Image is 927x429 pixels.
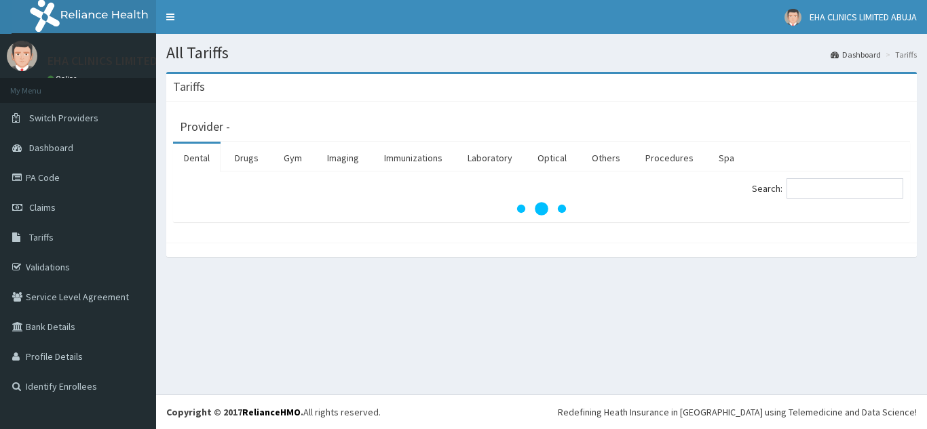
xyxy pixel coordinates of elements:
[166,406,303,418] strong: Copyright © 2017 .
[242,406,301,418] a: RelianceHMO
[29,112,98,124] span: Switch Providers
[457,144,523,172] a: Laboratory
[635,144,704,172] a: Procedures
[29,201,56,213] span: Claims
[752,178,903,199] label: Search:
[180,121,230,133] h3: Provider -
[810,11,917,23] span: EHA CLINICS LIMITED ABUJA
[48,55,194,67] p: EHA CLINICS LIMITED ABUJA
[527,144,578,172] a: Optical
[784,9,801,26] img: User Image
[273,144,313,172] a: Gym
[581,144,631,172] a: Others
[173,144,221,172] a: Dental
[7,41,37,71] img: User Image
[224,144,269,172] a: Drugs
[514,182,569,236] svg: audio-loading
[316,144,370,172] a: Imaging
[29,231,54,243] span: Tariffs
[882,49,917,60] li: Tariffs
[48,74,80,83] a: Online
[787,178,903,199] input: Search:
[708,144,745,172] a: Spa
[831,49,881,60] a: Dashboard
[156,394,927,429] footer: All rights reserved.
[373,144,453,172] a: Immunizations
[558,405,917,419] div: Redefining Heath Insurance in [GEOGRAPHIC_DATA] using Telemedicine and Data Science!
[173,81,205,93] h3: Tariffs
[29,142,73,154] span: Dashboard
[166,44,917,62] h1: All Tariffs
